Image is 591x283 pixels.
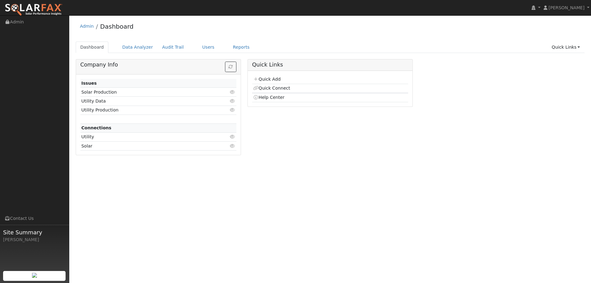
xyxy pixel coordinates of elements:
a: Dashboard [76,42,109,53]
td: Solar Production [80,88,211,97]
i: Click to view [230,90,235,94]
a: Dashboard [100,23,134,30]
a: Quick Links [547,42,585,53]
div: [PERSON_NAME] [3,237,66,243]
td: Utility [80,132,211,141]
td: Utility Production [80,106,211,115]
a: Data Analyzer [118,42,158,53]
img: SolarFax [5,3,62,16]
span: Site Summary [3,228,66,237]
h5: Quick Links [252,62,408,68]
i: Click to view [230,135,235,139]
a: Users [198,42,219,53]
strong: Issues [81,81,97,86]
span: [PERSON_NAME] [549,5,585,10]
i: Click to view [230,99,235,103]
strong: Connections [81,125,111,130]
td: Utility Data [80,97,211,106]
img: retrieve [32,273,37,278]
td: Solar [80,142,211,151]
a: Quick Connect [253,86,290,91]
a: Quick Add [253,77,280,82]
a: Reports [228,42,254,53]
i: Click to view [230,144,235,148]
a: Help Center [253,95,284,100]
i: Click to view [230,108,235,112]
h5: Company Info [80,62,236,68]
a: Admin [80,24,94,29]
a: Audit Trail [158,42,188,53]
